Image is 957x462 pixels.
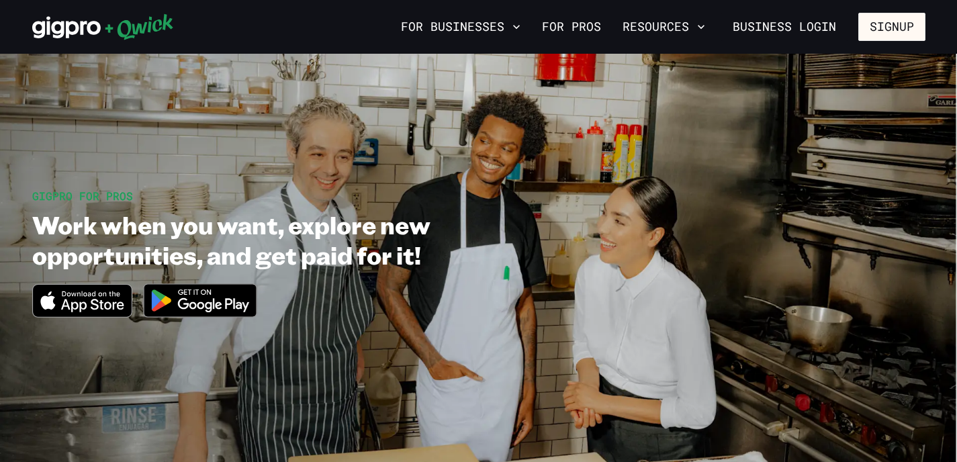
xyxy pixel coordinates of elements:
span: GIGPRO FOR PROS [32,189,133,203]
button: For Businesses [396,15,526,38]
button: Signup [858,13,925,41]
img: Get it on Google Play [135,275,265,326]
a: Download on the App Store [32,306,133,320]
a: For Pros [537,15,606,38]
h1: Work when you want, explore new opportunities, and get paid for it! [32,210,568,270]
a: Business Login [721,13,848,41]
button: Resources [617,15,711,38]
